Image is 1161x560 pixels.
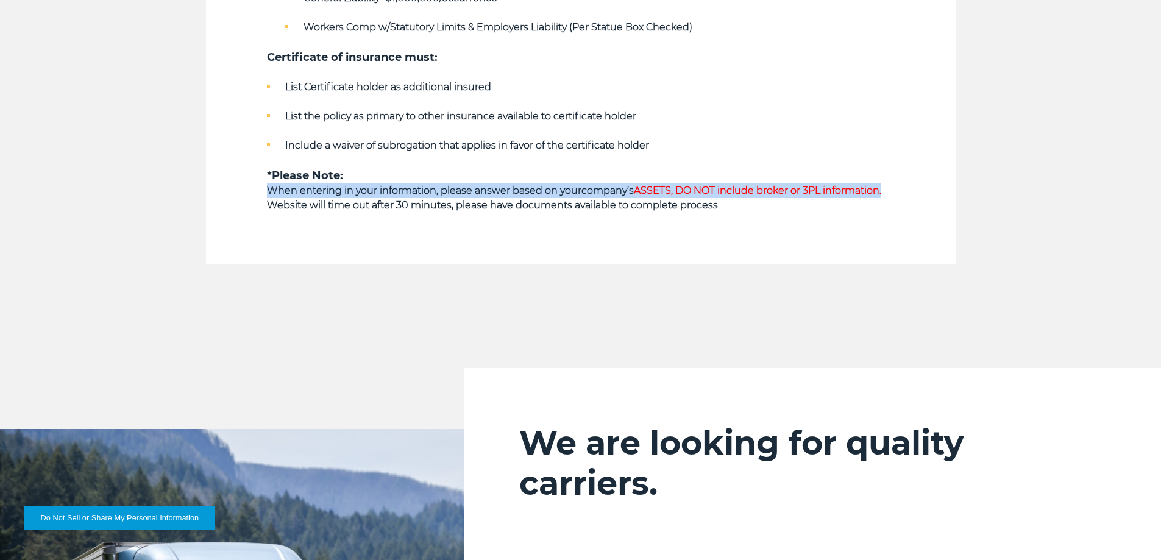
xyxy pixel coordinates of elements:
[24,506,215,530] button: Do Not Sell or Share My Personal Information
[267,185,581,196] strong: When entering in your information, please answer based on your
[267,169,343,182] strong: *Please Note:
[581,185,881,196] strong: company’s
[267,51,438,64] strong: Certificate of insurance must:
[285,110,636,122] strong: List the policy as primary to other insurance available to certificate holder
[285,81,491,93] strong: List Certificate holder as additional insured
[519,423,1106,503] h2: We are looking for quality carriers.
[634,185,881,196] span: ASSETS, DO NOT include broker or 3PL information.
[285,140,649,151] strong: Include a waiver of subrogation that applies in favor of the certificate holder
[304,21,692,33] strong: Workers Comp w/Statutory Limits & Employers Liability (Per Statue Box Checked)
[267,199,720,211] strong: Website will time out after 30 minutes, please have documents available to complete process.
